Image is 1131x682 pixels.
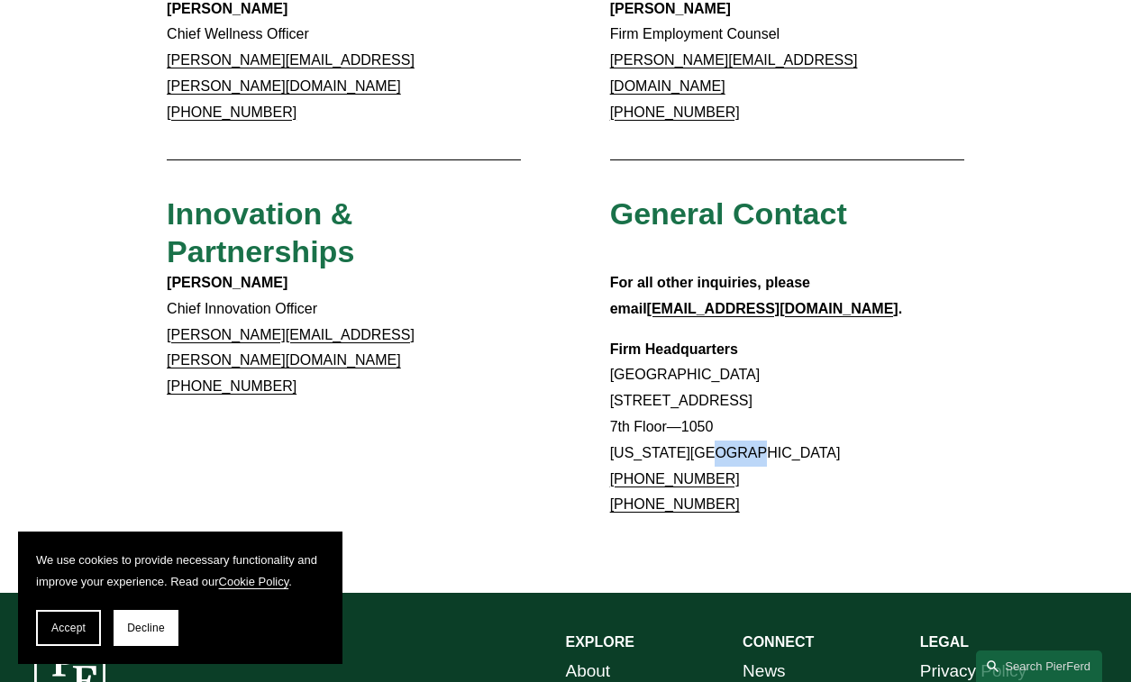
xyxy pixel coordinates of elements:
[127,622,165,634] span: Decline
[167,270,521,400] p: Chief Innovation Officer
[18,532,342,664] section: Cookie banner
[219,575,289,588] a: Cookie Policy
[610,105,740,120] a: [PHONE_NUMBER]
[167,327,415,368] a: [PERSON_NAME][EMAIL_ADDRESS][PERSON_NAME][DOMAIN_NAME]
[566,634,634,650] strong: EXPLORE
[167,275,287,290] strong: [PERSON_NAME]
[610,52,858,94] a: [PERSON_NAME][EMAIL_ADDRESS][DOMAIN_NAME]
[167,1,287,16] strong: [PERSON_NAME]
[610,341,738,357] strong: Firm Headquarters
[743,634,814,650] strong: CONNECT
[610,275,815,316] strong: For all other inquiries, please email
[610,471,740,486] a: [PHONE_NUMBER]
[36,610,101,646] button: Accept
[51,622,86,634] span: Accept
[610,196,847,231] span: General Contact
[647,301,898,316] a: [EMAIL_ADDRESS][DOMAIN_NAME]
[898,301,902,316] strong: .
[167,196,361,268] span: Innovation & Partnerships
[36,550,324,592] p: We use cookies to provide necessary functionality and improve your experience. Read our .
[167,52,415,94] a: [PERSON_NAME][EMAIL_ADDRESS][PERSON_NAME][DOMAIN_NAME]
[610,1,731,16] strong: [PERSON_NAME]
[114,610,178,646] button: Decline
[610,496,740,512] a: [PHONE_NUMBER]
[610,337,964,519] p: [GEOGRAPHIC_DATA] [STREET_ADDRESS] 7th Floor—1050 [US_STATE][GEOGRAPHIC_DATA]
[920,634,969,650] strong: LEGAL
[167,378,296,394] a: [PHONE_NUMBER]
[167,105,296,120] a: [PHONE_NUMBER]
[976,650,1102,682] a: Search this site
